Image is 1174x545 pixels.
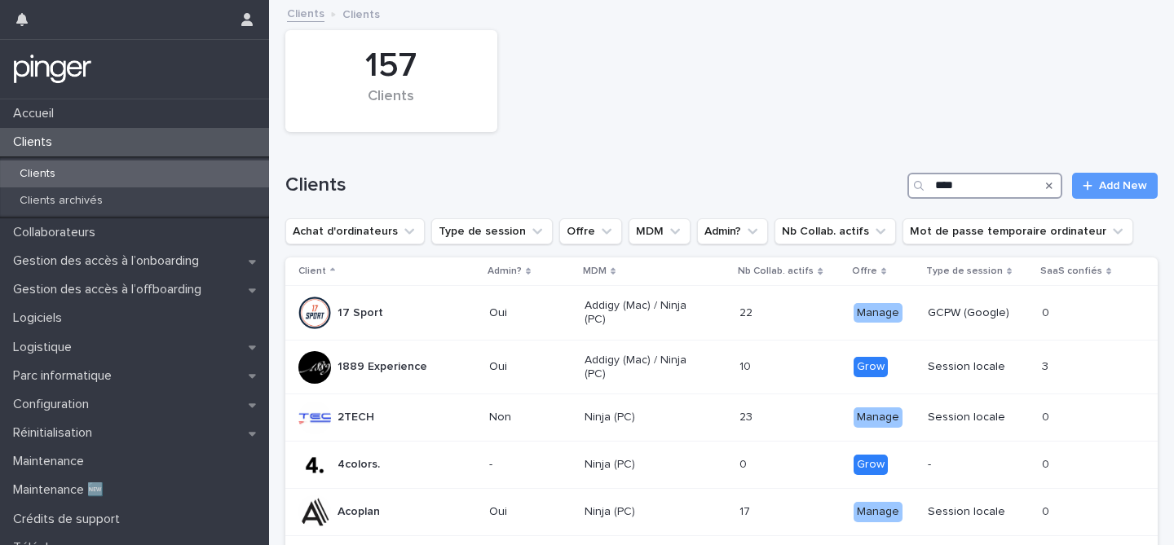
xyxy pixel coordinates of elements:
[928,360,1029,374] p: Session locale
[489,306,572,320] p: Oui
[7,253,212,269] p: Gestion des accès à l’onboarding
[854,303,903,323] div: Manage
[7,454,97,469] p: Maintenance
[7,106,67,121] p: Accueil
[285,340,1158,394] tr: 1889 ExperienceOuiAddigy (Mac) / Ninja (PC)1010 GrowSession locale33
[285,286,1158,341] tr: 17 SportOuiAddigy (Mac) / Ninja (PC)2222 ManageGCPW (Google)00
[739,502,753,519] p: 17
[926,262,1003,280] p: Type de session
[854,407,903,428] div: Manage
[775,218,896,244] button: Nb Collab. actifs
[313,46,470,86] div: 157
[907,173,1062,199] input: Search
[285,488,1158,535] tr: AcoplanOuiNinja (PC)1717 ManageSession locale00
[1099,180,1147,191] span: Add New
[739,357,754,374] p: 10
[739,303,756,320] p: 22
[739,407,756,424] p: 23
[1042,502,1053,519] p: 0
[285,218,425,244] button: Achat d'ordinateurs
[7,225,108,240] p: Collaborateurs
[488,262,522,280] p: Admin?
[585,458,701,472] p: Ninja (PC)
[342,4,380,22] p: Clients
[739,455,750,472] p: 0
[298,262,326,280] p: Client
[585,411,701,424] p: Ninja (PC)
[285,442,1158,489] tr: 4colors.-Ninja (PC)00 Grow-00
[903,218,1133,244] button: Mot de passe temporaire ordinateur
[585,505,701,519] p: Ninja (PC)
[285,174,901,197] h1: Clients
[854,357,888,377] div: Grow
[7,482,117,498] p: Maintenance 🆕
[489,411,572,424] p: Non
[585,299,701,327] p: Addigy (Mac) / Ninja (PC)
[338,306,383,320] p: 17 Sport
[928,306,1029,320] p: GCPW (Google)
[338,360,427,374] p: 1889 Experience
[313,88,470,122] div: Clients
[287,3,324,22] a: Clients
[559,218,622,244] button: Offre
[629,218,691,244] button: MDM
[585,354,701,381] p: Addigy (Mac) / Ninja (PC)
[431,218,553,244] button: Type de session
[928,458,1029,472] p: -
[697,218,768,244] button: Admin?
[7,340,85,355] p: Logistique
[928,411,1029,424] p: Session locale
[489,360,572,374] p: Oui
[7,397,102,412] p: Configuration
[7,368,125,384] p: Parc informatique
[852,262,877,280] p: Offre
[1072,173,1158,199] a: Add New
[1042,303,1053,320] p: 0
[854,502,903,522] div: Manage
[1042,407,1053,424] p: 0
[1042,455,1053,472] p: 0
[738,262,814,280] p: Nb Collab. actifs
[338,505,380,519] p: Acoplan
[13,53,92,86] img: mTgBEunGTSyRkCgitkcU
[7,282,214,297] p: Gestion des accès à l’offboarding
[7,167,68,181] p: Clients
[928,505,1029,519] p: Session locale
[1042,357,1052,374] p: 3
[7,512,133,527] p: Crédits de support
[7,310,75,326] p: Logiciels
[854,455,888,475] div: Grow
[7,194,116,208] p: Clients archivés
[338,411,374,424] p: 2TECH
[7,134,65,150] p: Clients
[583,262,607,280] p: MDM
[285,394,1158,442] tr: 2TECHNonNinja (PC)2323 ManageSession locale00
[1040,262,1102,280] p: SaaS confiés
[489,505,572,519] p: Oui
[7,425,105,441] p: Réinitialisation
[489,458,572,472] p: -
[338,458,380,472] p: 4colors.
